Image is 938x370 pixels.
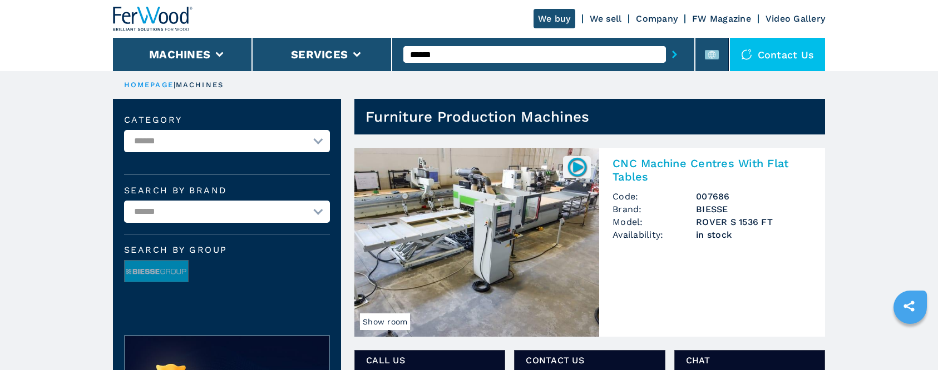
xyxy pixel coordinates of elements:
[696,190,812,203] h3: 007686
[124,116,330,124] label: Category
[124,81,174,89] a: HOMEPAGE
[692,13,751,24] a: FW Magazine
[360,313,410,330] span: Show room
[526,354,653,367] span: CONTACT US
[590,13,622,24] a: We sell
[895,292,923,320] a: sharethis
[113,7,193,31] img: Ferwood
[149,48,210,61] button: Machines
[566,156,588,178] img: 007686
[366,354,493,367] span: Call us
[613,157,812,183] h2: CNC Machine Centres With Flat Tables
[696,216,812,228] h3: ROVER S 1536 FT
[741,49,752,60] img: Contact us
[354,148,825,337] a: CNC Machine Centres With Flat Tables BIESSE ROVER S 1536 FTShow room007686CNC Machine Centres Wit...
[291,48,348,61] button: Services
[636,13,678,24] a: Company
[176,80,224,90] p: machines
[766,13,825,24] a: Video Gallery
[534,9,575,28] a: We buy
[354,148,599,337] img: CNC Machine Centres With Flat Tables BIESSE ROVER S 1536 FT
[125,261,188,283] img: image
[730,38,826,71] div: Contact us
[686,354,813,367] span: Chat
[174,81,176,89] span: |
[613,190,696,203] span: Code:
[891,320,930,362] iframe: Chat
[124,186,330,195] label: Search by brand
[696,228,812,241] span: in stock
[124,246,330,254] span: Search by group
[666,42,683,67] button: submit-button
[613,228,696,241] span: Availability:
[366,108,589,126] h1: Furniture Production Machines
[613,216,696,228] span: Model:
[696,203,812,216] h3: BIESSE
[613,203,696,216] span: Brand:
